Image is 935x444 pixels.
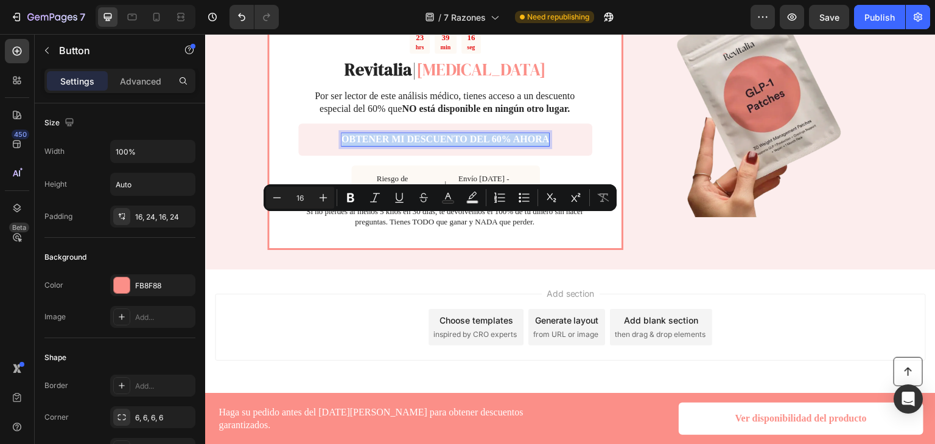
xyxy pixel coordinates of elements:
span: [MEDICAL_DATA] [211,24,341,47]
div: Color [44,280,63,291]
div: Padding [44,211,72,222]
p: Settings [60,75,94,88]
div: Shape [44,352,66,363]
iframe: Design area [205,34,935,444]
p: seg [262,9,270,17]
span: Save [819,12,839,23]
span: inspired by CRO experts [228,295,312,306]
div: Editor contextual toolbar [264,184,617,211]
div: 6, 6, 6, 6 [135,412,192,423]
p: Advanced [120,75,161,88]
span: Need republishing [527,12,589,23]
div: Choose templates [234,280,308,293]
button: 7 [5,5,91,29]
a: Ver disponibilidad del producto [474,369,718,401]
div: Beta [9,223,29,232]
div: Width [44,146,65,157]
div: Open Intercom Messenger [894,384,923,414]
input: Auto [111,173,195,195]
strong: Alto [200,150,215,159]
strong: Revitalia [139,24,207,47]
p: | [239,145,241,156]
div: Image [44,311,66,322]
span: / [438,11,441,24]
input: Auto [111,140,195,162]
strong: NO está disponible en ningún otro lugar. [197,69,365,80]
div: Undo/Redo [229,5,279,29]
p: Riesgo de agotamiento: [147,140,228,161]
div: Rich Text Editor. Editing area: main [136,99,345,112]
div: Add... [135,312,192,323]
div: 16, 24, 16, 24 [135,212,192,223]
div: Background [44,252,86,263]
div: Add... [135,381,192,392]
p: 7 [80,10,85,24]
p: Por ser lector de este análisis médico, tienes acceso a un descuento especial del 60% que [93,56,386,82]
div: FB8F88 [135,280,192,291]
div: Corner [44,412,69,423]
div: Border [44,380,68,391]
span: from URL or image [328,295,393,306]
h2: | [93,24,387,47]
div: Generate layout [330,280,394,293]
p: Si no pierdes al menos 5 kilos en 30 días, te devolvemos el 100% de tu dinero sin hacer preguntas... [93,173,386,193]
p: hrs [211,9,219,17]
p: Envío [DATE] - [253,140,334,161]
strong: GRATIS [253,150,283,159]
a: Rich Text Editor. Editing area: main [93,89,387,122]
div: Add blank section [419,280,493,293]
div: 450 [12,130,29,139]
button: Publish [854,5,905,29]
p: Ver disponibilidad del producto [530,378,662,391]
div: Height [44,179,67,190]
button: Save [809,5,849,29]
p: min [235,9,245,17]
span: Add section [337,253,394,266]
div: Size [44,115,77,131]
div: Publish [864,11,895,24]
p: OBTENER MI DESCUENTO DEL 60% AHORA [136,99,345,112]
span: 7 Razones [444,11,486,24]
p: Button [59,43,163,58]
span: then drag & drop elements [410,295,500,306]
